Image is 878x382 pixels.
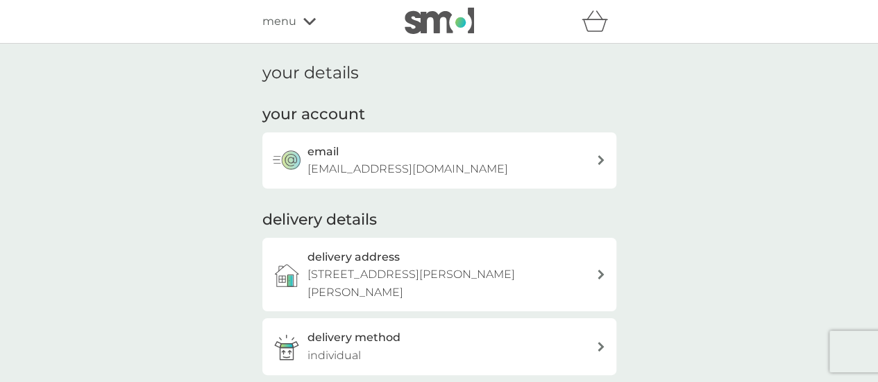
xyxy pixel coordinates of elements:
[307,143,339,161] h3: email
[262,209,377,231] h2: delivery details
[307,329,400,347] h3: delivery method
[582,8,616,35] div: basket
[405,8,474,34] img: smol
[262,63,359,83] h1: your details
[307,266,596,301] p: [STREET_ADDRESS][PERSON_NAME][PERSON_NAME]
[307,347,361,365] p: individual
[307,160,508,178] p: [EMAIL_ADDRESS][DOMAIN_NAME]
[262,318,616,374] a: delivery methodindividual
[307,248,400,266] h3: delivery address
[262,238,616,312] a: delivery address[STREET_ADDRESS][PERSON_NAME][PERSON_NAME]
[262,12,296,31] span: menu
[262,132,616,189] button: email[EMAIL_ADDRESS][DOMAIN_NAME]
[262,104,365,125] h2: your account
